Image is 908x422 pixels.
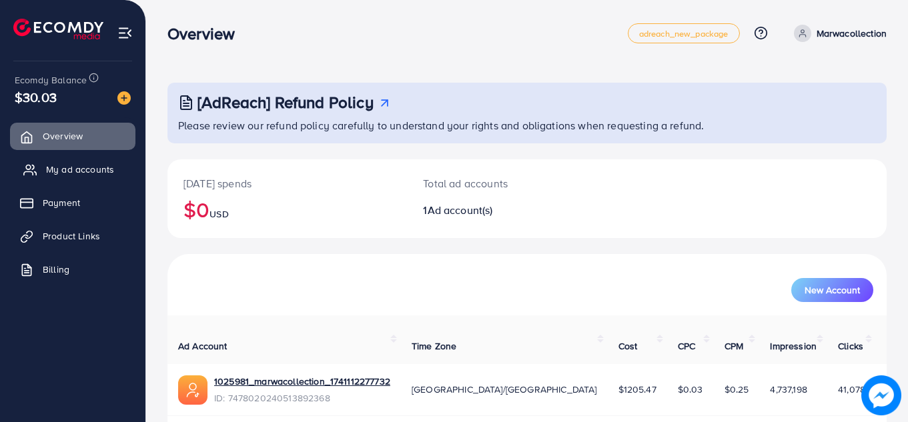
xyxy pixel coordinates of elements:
[10,156,135,183] a: My ad accounts
[43,196,80,209] span: Payment
[639,29,729,38] span: adreach_new_package
[789,25,887,42] a: Marwacollection
[46,163,114,176] span: My ad accounts
[214,375,390,388] a: 1025981_marwacollection_1741112277732
[805,285,860,295] span: New Account
[423,175,571,191] p: Total ad accounts
[117,91,131,105] img: image
[838,339,863,353] span: Clicks
[628,23,740,43] a: adreach_new_package
[423,204,571,217] h2: 1
[618,339,638,353] span: Cost
[178,117,879,133] p: Please review our refund policy carefully to understand your rights and obligations when requesti...
[770,383,807,396] span: 4,737,198
[861,375,901,415] img: image
[10,223,135,249] a: Product Links
[183,197,391,222] h2: $0
[618,383,656,396] span: $1205.47
[725,339,743,353] span: CPM
[183,175,391,191] p: [DATE] spends
[678,339,695,353] span: CPC
[197,93,374,112] h3: [AdReach] Refund Policy
[178,375,207,405] img: ic-ads-acc.e4c84228.svg
[412,383,597,396] span: [GEOGRAPHIC_DATA]/[GEOGRAPHIC_DATA]
[117,25,133,41] img: menu
[214,391,390,405] span: ID: 7478020240513892368
[428,203,493,217] span: Ad account(s)
[15,87,57,107] span: $30.03
[10,189,135,216] a: Payment
[10,123,135,149] a: Overview
[791,278,873,302] button: New Account
[817,25,887,41] p: Marwacollection
[43,129,83,143] span: Overview
[43,229,100,243] span: Product Links
[43,263,69,276] span: Billing
[13,19,103,39] img: logo
[178,339,228,353] span: Ad Account
[167,24,246,43] h3: Overview
[770,339,817,353] span: Impression
[725,383,749,396] span: $0.25
[15,73,87,87] span: Ecomdy Balance
[10,256,135,283] a: Billing
[678,383,703,396] span: $0.03
[209,207,228,221] span: USD
[838,383,865,396] span: 41,078
[412,339,456,353] span: Time Zone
